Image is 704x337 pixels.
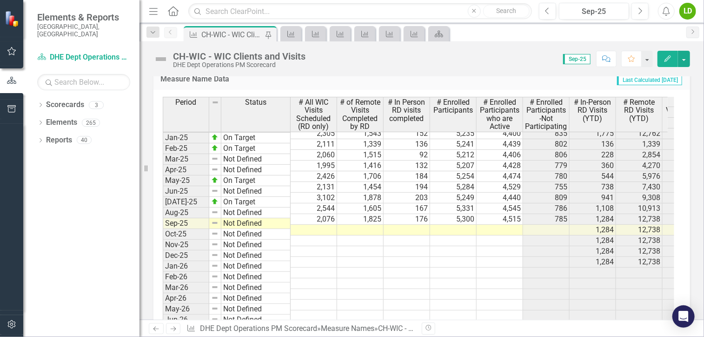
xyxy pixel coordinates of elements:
td: 3,102 [291,193,337,203]
td: Not Defined [221,165,291,175]
input: Search ClearPoint... [188,3,532,20]
td: 5,300 [430,214,477,225]
td: 7,430 [616,182,663,193]
span: # In Person RD visits completed [385,98,428,123]
span: # Enrolled Participants [432,98,474,115]
a: Elements [46,117,77,128]
img: 8DAGhfEEPCf229AAAAAElFTkSuQmCC [211,316,219,323]
td: 5,284 [430,182,477,193]
td: 4,406 [477,150,523,161]
img: 8DAGhfEEPCf229AAAAAElFTkSuQmCC [211,283,219,291]
td: Not Defined [221,283,291,293]
td: Not Defined [221,186,291,197]
img: 8DAGhfEEPCf229AAAAAElFTkSuQmCC [211,305,219,312]
img: zOikAAAAAElFTkSuQmCC [211,144,219,152]
td: 2,060 [291,150,337,161]
td: 1,339 [616,139,663,150]
td: 4,529 [477,182,523,193]
button: Sep-25 [559,3,629,20]
td: Jan-26 [163,261,209,272]
span: # All WIC Visits Scheduled (RD only) [292,98,335,131]
td: Not Defined [221,218,291,229]
span: # Enrolled Participants who are Active [478,98,521,131]
td: 5,249 [430,193,477,203]
td: Dec-25 [163,250,209,261]
td: 2,076 [291,214,337,225]
td: 780 [523,171,570,182]
td: 1,543 [337,128,384,139]
td: Sep-25 [163,218,209,229]
td: 1,995 [291,161,337,171]
img: 8DAGhfEEPCf229AAAAAElFTkSuQmCC [211,294,219,302]
td: 2,305 [291,128,337,139]
img: 8DAGhfEEPCf229AAAAAElFTkSuQmCC [211,241,219,248]
img: 8DAGhfEEPCf229AAAAAElFTkSuQmCC [211,155,219,162]
td: On Target [221,197,291,208]
td: 1,284 [570,257,616,268]
td: 12,738 [616,246,663,257]
small: [GEOGRAPHIC_DATA], [GEOGRAPHIC_DATA] [37,23,130,38]
td: 809 [523,193,570,203]
td: 755 [523,182,570,193]
td: Oct-25 [163,229,209,240]
img: 8DAGhfEEPCf229AAAAAElFTkSuQmCC [211,251,219,259]
td: 4,400 [477,128,523,139]
button: Search [483,5,530,18]
input: Search Below... [37,74,130,90]
td: Feb-26 [163,272,209,283]
td: 136 [570,139,616,150]
td: 12,738 [616,225,663,236]
div: DHE Dept Operations PM Scorecard [173,61,306,68]
td: 12,762 [616,128,663,139]
span: Last Calculated [DATE] [617,75,682,85]
div: 3 [89,101,104,109]
td: 779 [523,161,570,171]
span: Period [176,98,197,107]
img: 8DAGhfEEPCf229AAAAAElFTkSuQmCC [211,187,219,195]
td: May-25 [163,175,209,186]
div: 40 [77,136,92,144]
td: 1,108 [570,203,616,214]
td: Not Defined [221,154,291,165]
img: 8DAGhfEEPCf229AAAAAElFTkSuQmCC [211,230,219,237]
td: 835 [523,128,570,139]
td: Feb-25 [163,143,209,154]
div: 265 [82,119,100,127]
td: 203 [384,193,430,203]
span: # Enrolled Participants -Not Participating [525,98,567,131]
td: 92 [384,150,430,161]
div: LD [679,3,696,20]
td: 4,439 [477,139,523,150]
td: 1,284 [570,214,616,225]
td: 5,976 [616,171,663,182]
td: 152 [384,128,430,139]
td: 184 [384,171,430,182]
td: 167 [384,203,430,214]
td: 1,605 [337,203,384,214]
td: 5,241 [430,139,477,150]
a: Reports [46,135,72,146]
img: ClearPoint Strategy [5,11,21,27]
td: 1,454 [337,182,384,193]
td: Nov-25 [163,240,209,250]
td: Not Defined [221,261,291,272]
td: Apr-25 [163,165,209,175]
img: 8DAGhfEEPCf229AAAAAElFTkSuQmCC [211,209,219,216]
td: Not Defined [221,272,291,283]
a: Measure Names [321,324,374,333]
td: 738 [570,182,616,193]
td: 4,515 [477,214,523,225]
a: DHE Dept Operations PM Scorecard [200,324,317,333]
td: Apr-26 [163,293,209,304]
td: 4,545 [477,203,523,214]
td: Jun-25 [163,186,209,197]
img: 8DAGhfEEPCf229AAAAAElFTkSuQmCC [211,166,219,173]
td: 2,111 [291,139,337,150]
span: Elements & Reports [37,12,130,23]
img: zOikAAAAAElFTkSuQmCC [211,176,219,184]
td: Not Defined [221,229,291,240]
td: 5,331 [430,203,477,214]
img: 8DAGhfEEPCf229AAAAAElFTkSuQmCC [211,273,219,280]
span: Search [496,7,516,14]
td: 12,738 [616,236,663,246]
